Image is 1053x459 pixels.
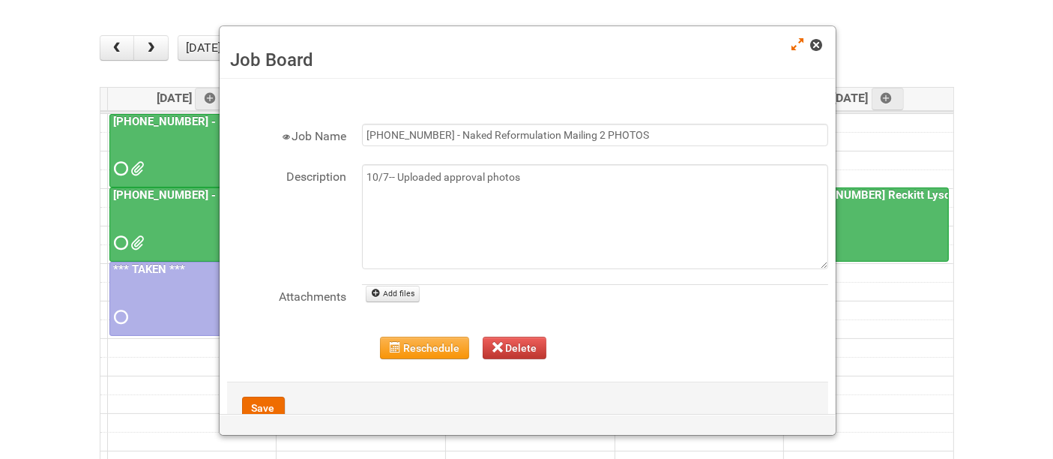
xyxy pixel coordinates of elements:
[115,163,125,174] span: Requested
[227,124,347,145] label: Job Name
[227,284,347,306] label: Attachments
[115,312,125,322] span: Requested
[111,188,425,202] a: [PHONE_NUMBER] - Naked Reformulation Mailing 1 PHOTOS
[227,164,347,186] label: Description
[157,91,228,105] span: [DATE]
[380,337,469,359] button: Reschedule
[231,49,824,71] h3: Job Board
[833,91,905,105] span: [DATE]
[131,163,142,174] span: Lion25-055556-01_LABELS_03Oct25.xlsx MOR - 25-055556-01.xlsm G147.png G258.png G369.png M147.png ...
[178,35,229,61] button: [DATE]
[872,88,905,110] a: Add an event
[109,187,272,262] a: [PHONE_NUMBER] - Naked Reformulation Mailing 1 PHOTOS
[115,238,125,248] span: Requested
[111,115,378,128] a: [PHONE_NUMBER] - Naked Reformulation Mailing 1
[362,164,828,269] textarea: 10/7-- Uploaded approval photos
[242,397,285,419] button: Save
[131,238,142,248] span: GROUP 1003.jpg GROUP 1003 (2).jpg GROUP 1003 (3).jpg GROUP 1003 (4).jpg GROUP 1003 (5).jpg GROUP ...
[785,187,949,262] a: [PHONE_NUMBER] Reckitt Lysol Wipes Stage 4 - labeling day
[195,88,228,110] a: Add an event
[366,286,420,302] a: Add files
[483,337,547,359] button: Delete
[109,114,272,188] a: [PHONE_NUMBER] - Naked Reformulation Mailing 1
